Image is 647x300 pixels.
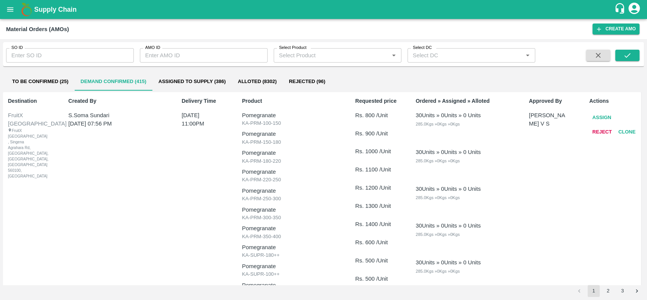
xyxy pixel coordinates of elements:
[140,48,268,63] input: Enter AMO ID
[355,97,405,105] p: Requested price
[34,4,614,15] a: Supply Chain
[355,275,405,283] p: Rs. 500 /Unit
[415,159,459,163] span: 285.0 Kgs » 0 Kgs » 0 Kgs
[242,111,345,119] p: Pomegranate
[2,1,19,18] button: open drawer
[529,97,578,105] p: Approved By
[68,119,162,128] p: [DATE] 07:56 PM
[279,45,306,51] label: Select Product
[242,195,345,203] p: KA-PRM-250-300
[415,148,481,156] div: 30 Units » 0 Units » 0 Units
[242,233,345,240] p: KA-PRM-350-400
[19,2,34,17] img: logo
[413,45,432,51] label: Select DC
[355,202,405,210] p: Rs. 1300 /Unit
[152,72,232,91] button: Assigned to Supply (386)
[389,50,399,60] button: Open
[8,111,56,128] div: FruitX [GEOGRAPHIC_DATA]
[242,157,345,165] p: KA-PRM-180-220
[242,251,345,259] p: KA-SUPR-180++
[589,111,614,124] button: Assign
[615,126,639,139] button: Clone
[614,3,627,16] div: customer-support
[242,168,345,176] p: Pomegranate
[355,238,405,247] p: Rs. 600 /Unit
[182,111,222,128] p: [DATE] 11:00PM
[242,97,345,105] p: Product
[415,195,459,200] span: 285.0 Kgs » 0 Kgs » 0 Kgs
[523,50,533,60] button: Open
[355,111,405,119] p: Rs. 800 /Unit
[355,220,405,228] p: Rs. 1400 /Unit
[232,72,283,91] button: Alloted (8302)
[34,6,77,13] b: Supply Chain
[589,126,615,139] button: Reject
[415,221,481,230] div: 30 Units » 0 Units » 0 Units
[410,50,511,60] input: Select DC
[592,24,639,35] button: Create AMO
[589,97,639,105] p: Actions
[242,270,345,278] p: KA-SUPR-100++
[276,50,387,60] input: Select Product
[415,258,481,267] div: 30 Units » 0 Units » 0 Units
[242,281,345,289] p: Pomegranate
[631,285,643,297] button: Go to next page
[572,285,644,297] nav: pagination navigation
[415,111,481,119] div: 30 Units » 0 Units » 0 Units
[242,187,345,195] p: Pomegranate
[415,232,459,237] span: 285.0 Kgs » 0 Kgs » 0 Kgs
[627,2,641,17] div: account of current user
[68,97,171,105] p: Created By
[75,72,152,91] button: Demand Confirmed (415)
[8,97,58,105] p: Destination
[242,130,345,138] p: Pomegranate
[242,206,345,214] p: Pomegranate
[616,285,628,297] button: Go to page 3
[587,285,600,297] button: page 1
[182,97,231,105] p: Delivery Time
[415,97,518,105] p: Ordered » Assigned » Alloted
[242,262,345,270] p: Pomegranate
[8,128,37,179] div: FruitX [GEOGRAPHIC_DATA] , Singena Agrahara Rd, [GEOGRAPHIC_DATA], [GEOGRAPHIC_DATA], [GEOGRAPHIC...
[242,138,345,146] p: KA-PRM-150-180
[68,111,162,119] p: S.Soma Sundari
[529,111,567,128] p: [PERSON_NAME] V S
[355,165,405,174] p: Rs. 1100 /Unit
[6,48,134,63] input: Enter SO ID
[355,184,405,192] p: Rs. 1200 /Unit
[355,129,405,138] p: Rs. 900 /Unit
[242,243,345,251] p: Pomegranate
[242,149,345,157] p: Pomegranate
[6,72,75,91] button: To Be Confirmed (25)
[242,224,345,232] p: Pomegranate
[283,72,331,91] button: Rejected (96)
[145,45,160,51] label: AMO ID
[415,269,459,273] span: 285.0 Kgs » 0 Kgs » 0 Kgs
[355,147,405,155] p: Rs. 1000 /Unit
[602,285,614,297] button: Go to page 2
[6,24,69,34] div: Material Orders (AMOs)
[415,185,481,193] div: 30 Units » 0 Units » 0 Units
[11,45,23,51] label: SO ID
[242,119,345,127] p: KA-PRM-100-150
[355,256,405,265] p: Rs. 500 /Unit
[415,122,459,126] span: 285.0 Kgs » 0 Kgs » 0 Kgs
[242,176,345,184] p: KA-PRM-220-250
[242,214,345,221] p: KA-PRM-300-350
